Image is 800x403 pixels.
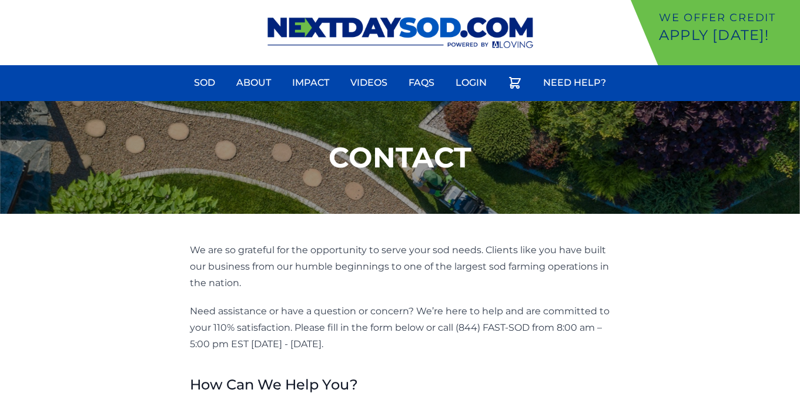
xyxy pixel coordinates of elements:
p: Apply [DATE]! [659,26,795,45]
a: Login [448,69,494,97]
h3: How Can We Help You? [190,375,610,394]
a: About [229,69,278,97]
a: Videos [343,69,394,97]
h1: Contact [329,143,471,172]
p: We offer Credit [659,9,795,26]
p: Need assistance or have a question or concern? We’re here to help and are committed to your 110% ... [190,303,610,352]
a: Impact [285,69,336,97]
a: Sod [187,69,222,97]
a: FAQs [401,69,441,97]
a: Need Help? [536,69,613,97]
p: We are so grateful for the opportunity to serve your sod needs. Clients like you have built our b... [190,242,610,291]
